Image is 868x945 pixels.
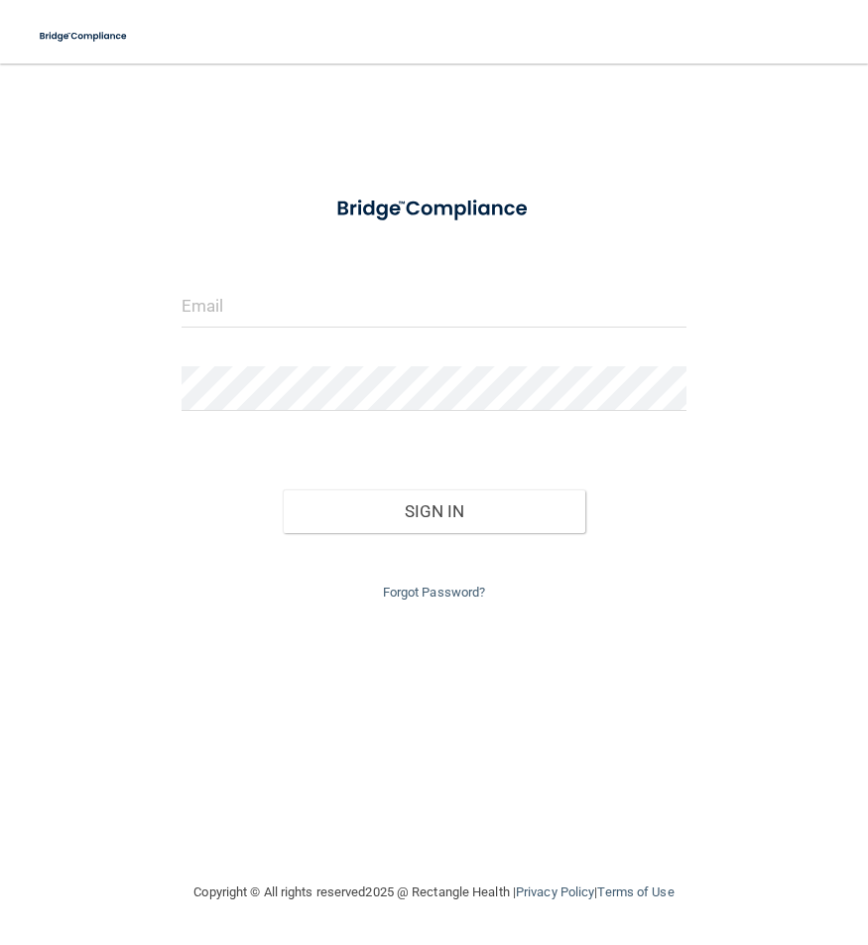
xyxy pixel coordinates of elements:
[72,861,797,924] div: Copyright © All rights reserved 2025 @ Rectangle Health | |
[597,884,674,899] a: Terms of Use
[283,489,585,533] button: Sign In
[30,16,138,57] img: bridge_compliance_login_screen.278c3ca4.svg
[182,283,686,328] input: Email
[315,183,553,235] img: bridge_compliance_login_screen.278c3ca4.svg
[383,585,486,600] a: Forgot Password?
[516,884,594,899] a: Privacy Policy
